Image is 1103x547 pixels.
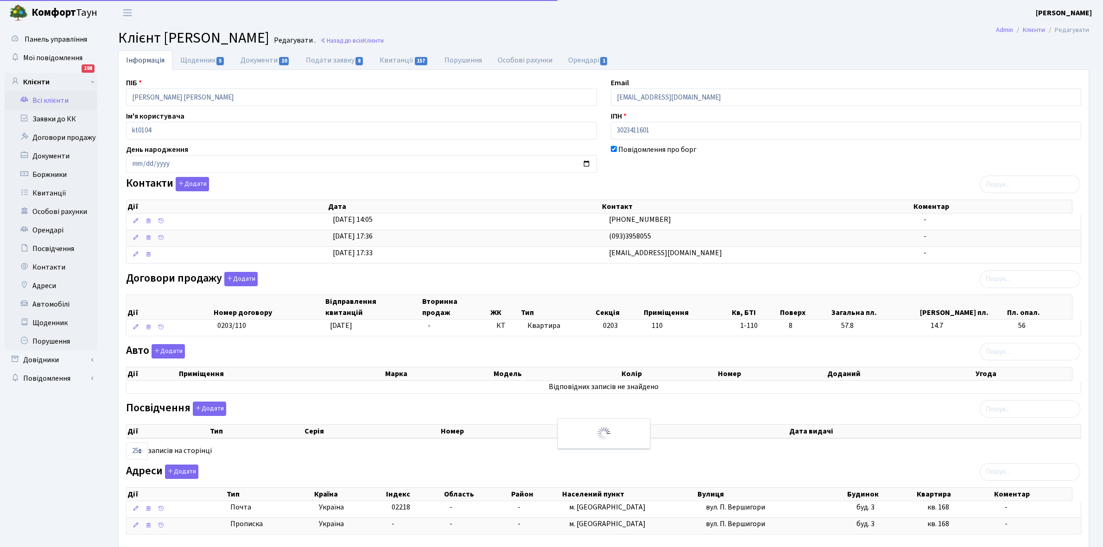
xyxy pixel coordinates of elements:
[116,5,139,20] button: Переключити навігацію
[826,367,975,380] th: Доданий
[384,367,492,380] th: Марка
[25,34,87,44] span: Панель управління
[609,231,651,241] span: (093)3958055
[23,53,82,63] span: Мої повідомлення
[789,321,834,331] span: 8
[5,202,97,221] a: Особові рахунки
[304,425,439,438] th: Серія
[5,295,97,314] a: Автомобілі
[927,502,949,512] span: кв. 168
[856,519,875,529] span: буд. 3
[178,367,384,380] th: Приміщення
[327,200,601,213] th: Дата
[415,57,428,65] span: 157
[924,214,926,225] span: -
[740,321,781,331] span: 1-110
[5,314,97,332] a: Щоденник
[173,176,209,192] a: Додати
[5,351,97,369] a: Довідники
[209,425,304,438] th: Тип
[5,147,97,165] a: Документи
[5,277,97,295] a: Адреси
[596,426,611,441] img: Обробка...
[569,519,646,529] span: м. [GEOGRAPHIC_DATA]
[385,488,443,501] th: Індекс
[618,144,697,155] label: Повідомлення про борг
[697,488,846,501] th: Вулиця
[319,502,384,513] span: Україна
[126,344,185,358] label: Авто
[980,270,1080,288] input: Пошук...
[5,49,97,67] a: Мої повідомлення198
[152,344,185,358] button: Авто
[127,367,178,380] th: Дії
[5,110,97,128] a: Заявки до КК
[392,502,410,512] span: 02218
[82,64,95,73] div: 198
[1036,8,1092,18] b: [PERSON_NAME]
[126,465,198,479] label: Адреси
[980,463,1080,481] input: Пошук...
[779,295,831,319] th: Поверх
[272,36,316,45] small: Редагувати .
[213,295,324,319] th: Номер договору
[643,295,731,319] th: Приміщення
[330,321,352,331] span: [DATE]
[118,50,172,70] a: Інформація
[298,50,372,70] a: Подати заявку
[493,367,621,380] th: Модель
[372,50,436,70] a: Квитанції
[333,214,373,225] span: [DATE] 14:05
[5,239,97,258] a: Посвідчення
[450,502,452,512] span: -
[230,519,263,529] span: Прописка
[149,343,185,359] a: Додати
[621,367,717,380] th: Колір
[216,57,224,65] span: 5
[717,367,827,380] th: Номер
[527,321,596,331] span: Квартира
[561,488,697,501] th: Населений пункт
[609,248,722,258] span: [EMAIL_ADDRESS][DOMAIN_NAME]
[226,488,313,501] th: Тип
[913,200,1072,213] th: Коментар
[5,221,97,239] a: Орендарі
[599,425,788,438] th: Видано
[355,57,363,65] span: 8
[9,4,28,22] img: logo.png
[841,321,923,331] span: 57.8
[172,50,233,70] a: Щоденник
[916,488,993,501] th: Квартира
[165,465,198,479] button: Адреси
[560,50,616,70] a: Орендарі
[518,519,520,529] span: -
[1045,25,1089,35] li: Редагувати
[392,519,394,529] span: -
[980,343,1080,360] input: Пошук...
[176,177,209,191] button: Контакти
[980,176,1080,193] input: Пошук...
[520,295,595,319] th: Тип
[443,488,510,501] th: Область
[450,519,452,529] span: -
[5,184,97,202] a: Квитанції
[982,20,1103,40] nav: breadcrumb
[127,200,327,213] th: Дії
[127,295,213,319] th: Дії
[652,321,663,331] span: 110
[496,321,520,331] span: КТ
[333,231,373,241] span: [DATE] 17:36
[919,295,1006,319] th: [PERSON_NAME] пл.
[846,488,916,501] th: Будинок
[279,57,289,65] span: 10
[924,231,926,241] span: -
[489,295,520,319] th: ЖК
[126,272,258,286] label: Договори продажу
[1023,25,1045,35] a: Клієнти
[830,295,919,319] th: Загальна пл.
[126,144,188,155] label: День народження
[611,77,629,88] label: Email
[126,442,148,460] select: записів на сторінці
[975,367,1072,380] th: Угода
[490,50,560,70] a: Особові рахунки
